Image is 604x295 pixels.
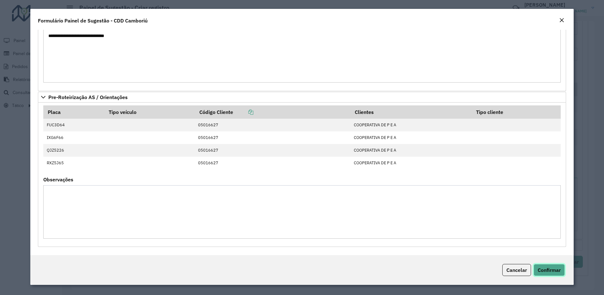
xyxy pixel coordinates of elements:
td: COOPERATIVA DE P E A [350,144,472,157]
label: Observações [43,176,73,183]
th: Código Cliente [195,105,350,119]
th: Clientes [350,105,472,119]
td: 05016627 [195,131,350,144]
th: Tipo veículo [105,105,195,119]
td: RXZ5J65 [43,157,104,169]
a: Copiar [233,109,253,115]
th: Tipo cliente [472,105,561,119]
span: Cancelar [506,267,527,273]
em: Fechar [559,18,564,23]
button: Close [557,16,566,25]
td: QJZ5226 [43,144,104,157]
td: COOPERATIVA DE P E A [350,119,472,131]
td: IXG6F66 [43,131,104,144]
td: 05016627 [195,157,350,169]
div: Pre-Roteirização AS / Orientações [38,103,566,247]
th: Placa [43,105,104,119]
td: 05016627 [195,119,350,131]
span: Pre-Roteirização AS / Orientações [48,95,128,100]
button: Confirmar [534,264,565,276]
button: Cancelar [502,264,531,276]
a: Pre-Roteirização AS / Orientações [38,92,566,103]
td: 05016627 [195,144,350,157]
span: Confirmar [538,267,561,273]
h4: Formulário Painel de Sugestão - CDD Camboriú [38,17,148,24]
td: FUC3D64 [43,119,104,131]
td: COOPERATIVA DE P E A [350,157,472,169]
td: COOPERATIVA DE P E A [350,131,472,144]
